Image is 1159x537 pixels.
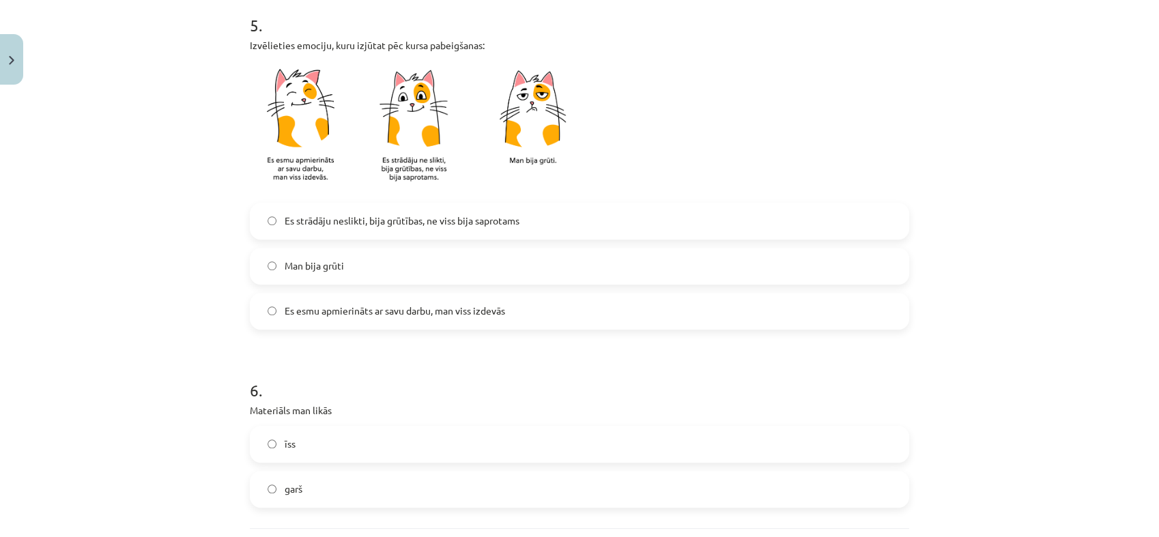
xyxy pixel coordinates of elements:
img: icon-close-lesson-0947bae3869378f0d4975bcd49f059093ad1ed9edebbc8119c70593378902aed.svg [9,56,14,65]
span: Es esmu apmierināts ar savu darbu, man viss izdevās [285,304,505,318]
input: garš [268,484,276,493]
span: īss [285,437,296,451]
span: Man bija grūti [285,259,344,273]
input: Man bija grūti [268,261,276,270]
p: Izvēlieties emociju, kuru izjūtat pēc kursa pabeigšanas: [250,38,909,53]
input: Es esmu apmierināts ar savu darbu, man viss izdevās [268,306,276,315]
span: garš [285,482,302,496]
span: Es strādāju neslikti, bija grūtības, ne viss bija saprotams [285,214,519,228]
p: Materiāls man likās [250,403,909,418]
h1: 6 . [250,357,909,399]
input: Es strādāju neslikti, bija grūtības, ne viss bija saprotams [268,216,276,225]
input: īss [268,439,276,448]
